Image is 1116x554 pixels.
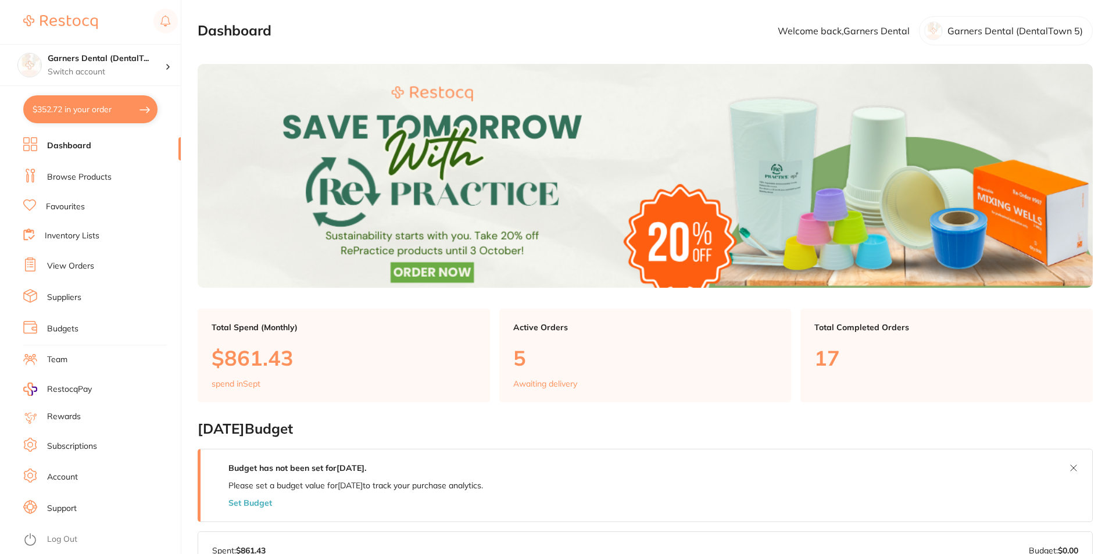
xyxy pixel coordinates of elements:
[198,309,490,403] a: Total Spend (Monthly)$861.43spend inSept
[47,441,97,452] a: Subscriptions
[47,140,91,152] a: Dashboard
[23,95,158,123] button: $352.72 in your order
[212,323,476,332] p: Total Spend (Monthly)
[212,346,476,370] p: $861.43
[47,384,92,395] span: RestocqPay
[23,15,98,29] img: Restocq Logo
[45,230,99,242] a: Inventory Lists
[23,383,37,396] img: RestocqPay
[228,498,272,507] button: Set Budget
[198,64,1093,288] img: Dashboard
[228,481,483,490] p: Please set a budget value for [DATE] to track your purchase analytics.
[499,309,792,403] a: Active Orders5Awaiting delivery
[23,383,92,396] a: RestocqPay
[800,309,1093,403] a: Total Completed Orders17
[513,346,778,370] p: 5
[47,323,78,335] a: Budgets
[47,534,77,545] a: Log Out
[228,463,366,473] strong: Budget has not been set for [DATE] .
[47,411,81,423] a: Rewards
[48,53,165,65] h4: Garners Dental (DentalTown 5)
[47,354,67,366] a: Team
[47,503,77,514] a: Support
[48,66,165,78] p: Switch account
[947,26,1083,36] p: Garners Dental (DentalTown 5)
[198,23,271,39] h2: Dashboard
[47,292,81,303] a: Suppliers
[198,421,1093,437] h2: [DATE] Budget
[23,9,98,35] a: Restocq Logo
[23,531,177,549] button: Log Out
[47,471,78,483] a: Account
[814,323,1079,332] p: Total Completed Orders
[778,26,910,36] p: Welcome back, Garners Dental
[212,379,260,388] p: spend in Sept
[46,201,85,213] a: Favourites
[814,346,1079,370] p: 17
[47,260,94,272] a: View Orders
[513,379,577,388] p: Awaiting delivery
[18,53,41,77] img: Garners Dental (DentalTown 5)
[513,323,778,332] p: Active Orders
[47,171,112,183] a: Browse Products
